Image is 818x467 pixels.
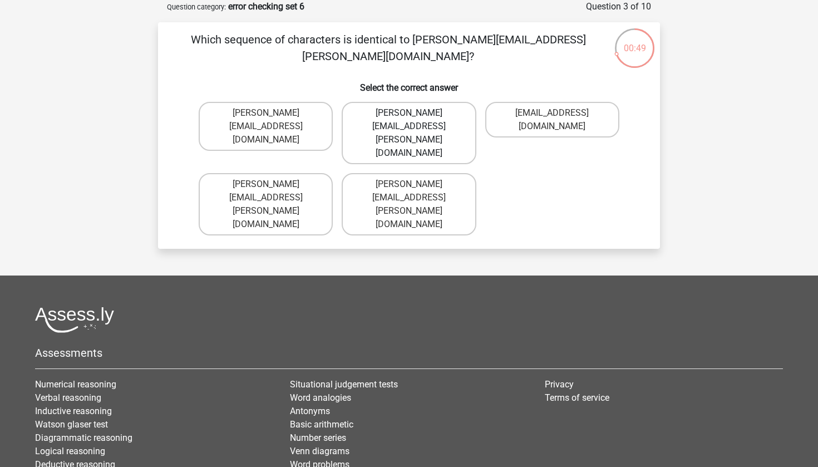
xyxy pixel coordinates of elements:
[290,432,346,443] a: Number series
[290,446,349,456] a: Venn diagrams
[35,406,112,416] a: Inductive reasoning
[35,379,116,390] a: Numerical reasoning
[342,102,476,164] label: [PERSON_NAME][EMAIL_ADDRESS][PERSON_NAME][DOMAIN_NAME]
[290,419,353,430] a: Basic arithmetic
[228,1,304,12] strong: error checking set 6
[167,3,226,11] small: Question category:
[290,392,351,403] a: Word analogies
[35,307,114,333] img: Assessly logo
[35,392,101,403] a: Verbal reasoning
[545,379,574,390] a: Privacy
[35,446,105,456] a: Logical reasoning
[290,379,398,390] a: Situational judgement tests
[35,432,132,443] a: Diagrammatic reasoning
[290,406,330,416] a: Antonyms
[35,419,108,430] a: Watson glaser test
[176,31,600,65] p: Which sequence of characters is identical to [PERSON_NAME][EMAIL_ADDRESS][PERSON_NAME][DOMAIN_NAME]?
[342,173,476,235] label: [PERSON_NAME][EMAIL_ADDRESS][PERSON_NAME][DOMAIN_NAME]
[485,102,619,137] label: [EMAIL_ADDRESS][DOMAIN_NAME]
[199,102,333,151] label: [PERSON_NAME][EMAIL_ADDRESS][DOMAIN_NAME]
[545,392,609,403] a: Terms of service
[199,173,333,235] label: [PERSON_NAME][EMAIL_ADDRESS][PERSON_NAME][DOMAIN_NAME]
[35,346,783,360] h5: Assessments
[176,73,642,93] h6: Select the correct answer
[614,27,656,55] div: 00:49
